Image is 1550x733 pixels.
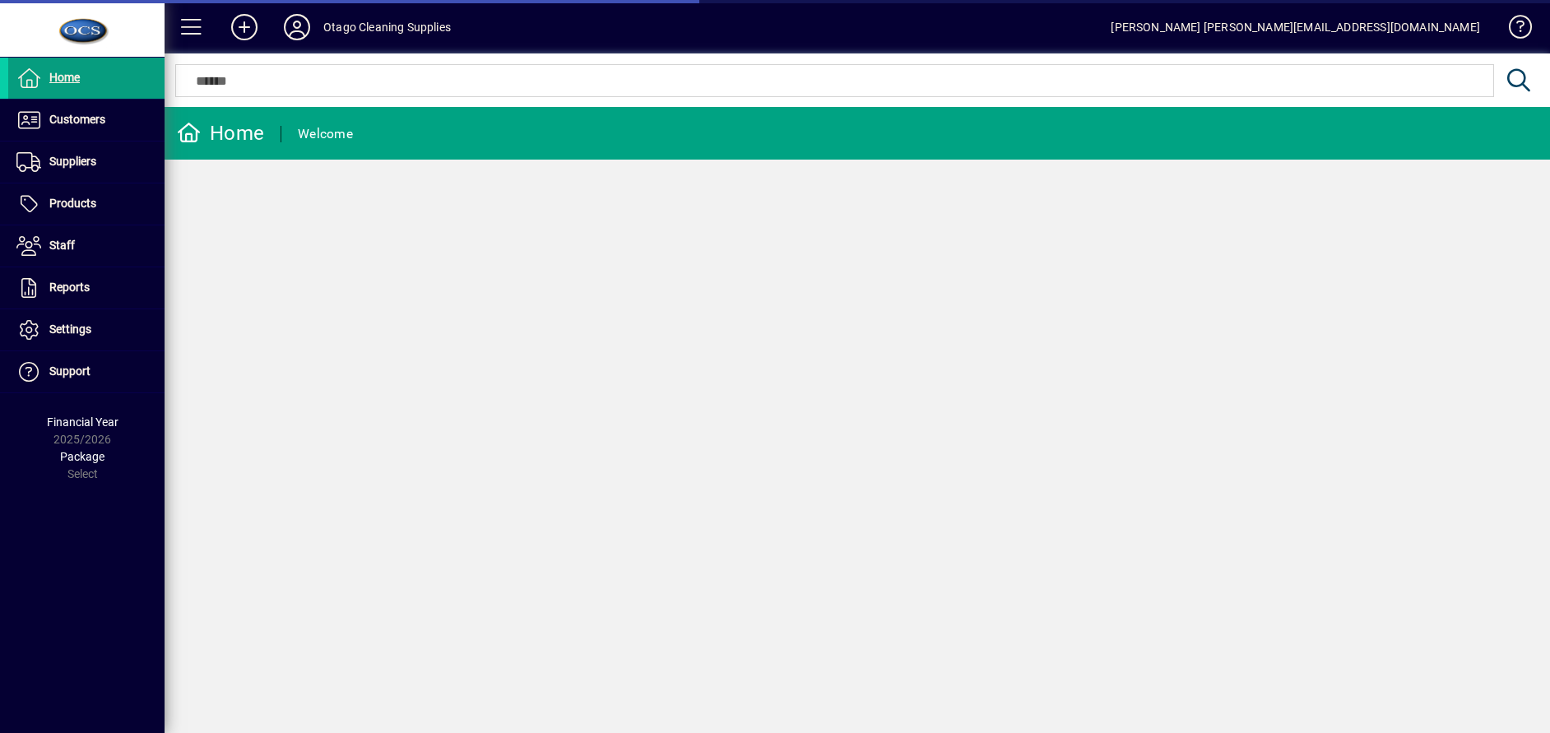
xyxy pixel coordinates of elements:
span: Reports [49,281,90,294]
span: Products [49,197,96,210]
a: Knowledge Base [1497,3,1529,57]
a: Staff [8,225,165,267]
span: Financial Year [47,415,118,429]
span: Support [49,364,90,378]
a: Settings [8,309,165,350]
a: Reports [8,267,165,309]
span: Customers [49,113,105,126]
span: Home [49,71,80,84]
button: Profile [271,12,323,42]
a: Customers [8,100,165,141]
span: Staff [49,239,75,252]
div: Home [177,120,264,146]
span: Package [60,450,104,463]
a: Products [8,183,165,225]
a: Suppliers [8,141,165,183]
button: Add [218,12,271,42]
span: Suppliers [49,155,96,168]
a: Support [8,351,165,392]
div: Otago Cleaning Supplies [323,14,451,40]
div: [PERSON_NAME] [PERSON_NAME][EMAIL_ADDRESS][DOMAIN_NAME] [1111,14,1480,40]
span: Settings [49,322,91,336]
div: Welcome [298,121,353,147]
